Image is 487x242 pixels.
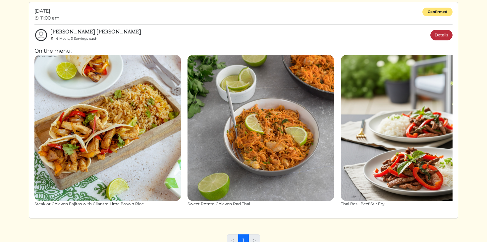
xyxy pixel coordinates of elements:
img: profile-circle-6dcd711754eaac681cb4e5fa6e5947ecf152da99a3a386d1f417117c42b37ef2.svg [34,28,48,42]
a: Steak or Chicken Fajitas with Cilantro Lime Brown Rice [34,55,181,207]
a: Sweet Potato Chicken Pad Thai [188,55,334,207]
span: 4 Meals, 3 Servings each [56,36,97,41]
div: Sweet Potato Chicken Pad Thai [188,201,334,207]
img: fork_knife_small-8e8c56121c6ac9ad617f7f0151facf9cb574b427d2b27dceffcaf97382ddc7e7.svg [50,37,53,40]
div: On the menu: [34,47,453,213]
img: Steak or Chicken Fajitas with Cilantro Lime Brown Rice [34,55,181,201]
div: Confirmed [422,8,453,17]
img: clock-b05ee3d0f9935d60bc54650fc25b6257a00041fd3bdc39e3e98414568feee22d.svg [34,16,39,21]
h6: [PERSON_NAME] [PERSON_NAME] [50,28,141,35]
div: Steak or Chicken Fajitas with Cilantro Lime Brown Rice [34,201,181,207]
span: [DATE] [34,8,60,15]
a: Details [430,30,453,40]
span: 11:00 am [40,15,60,21]
img: Sweet Potato Chicken Pad Thai [188,55,334,201]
